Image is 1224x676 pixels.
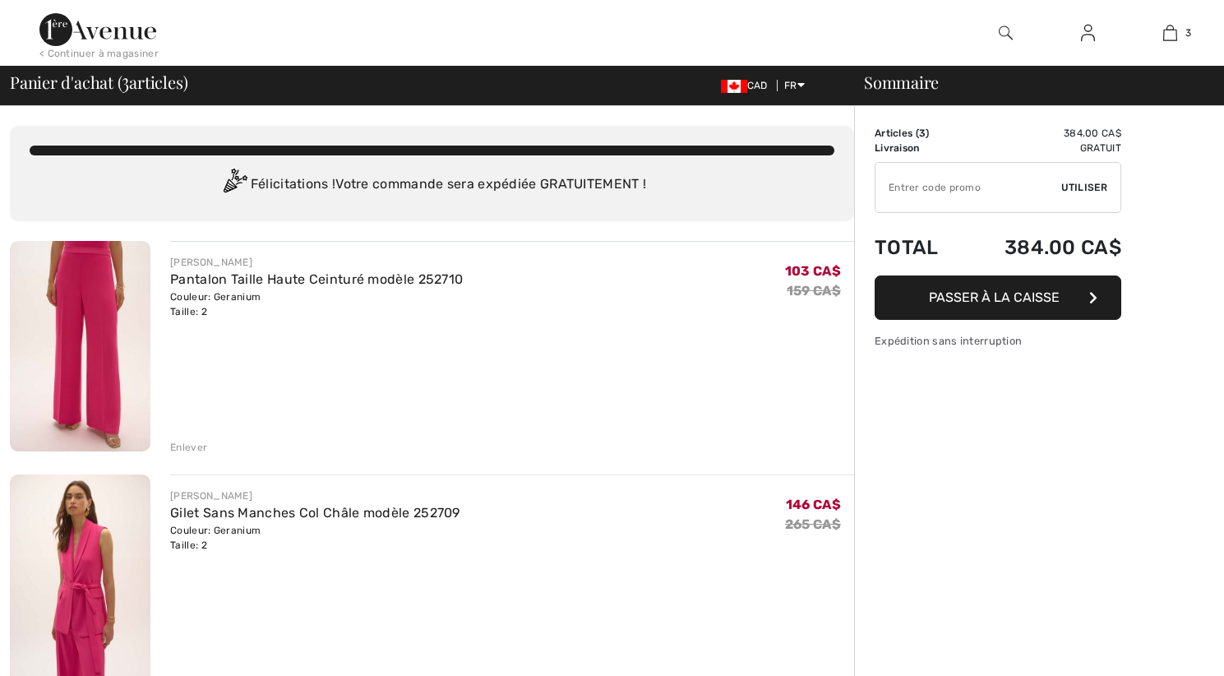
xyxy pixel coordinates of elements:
[1081,23,1095,43] img: Mes infos
[785,263,841,279] span: 103 CA$
[785,516,841,532] s: 265 CA$
[962,141,1121,155] td: Gratuit
[170,289,463,319] div: Couleur: Geranium Taille: 2
[170,271,463,287] a: Pantalon Taille Haute Ceinturé modèle 252710
[999,23,1013,43] img: recherche
[721,80,747,93] img: Canadian Dollar
[962,220,1121,275] td: 384.00 CA$
[875,163,1061,212] input: Code promo
[929,289,1060,305] span: Passer à la caisse
[1185,25,1191,40] span: 3
[1129,23,1210,43] a: 3
[786,497,841,512] span: 146 CA$
[844,74,1214,90] div: Sommaire
[170,523,460,553] div: Couleur: Geranium Taille: 2
[39,46,159,61] div: < Continuer à magasiner
[721,80,774,91] span: CAD
[1068,23,1108,44] a: Se connecter
[875,333,1121,349] div: Expédition sans interruption
[170,505,460,521] a: Gilet Sans Manches Col Châle modèle 252709
[39,13,156,46] img: 1ère Avenue
[122,70,129,91] span: 3
[170,255,463,270] div: [PERSON_NAME]
[170,440,207,455] div: Enlever
[1061,180,1107,195] span: Utiliser
[875,141,962,155] td: Livraison
[218,169,251,201] img: Congratulation2.svg
[962,126,1121,141] td: 384.00 CA$
[10,241,150,451] img: Pantalon Taille Haute Ceinturé modèle 252710
[30,169,834,201] div: Félicitations ! Votre commande sera expédiée GRATUITEMENT !
[784,80,805,91] span: FR
[875,275,1121,320] button: Passer à la caisse
[875,220,962,275] td: Total
[10,74,187,90] span: Panier d'achat ( articles)
[787,283,841,299] s: 159 CA$
[170,488,460,503] div: [PERSON_NAME]
[1163,23,1177,43] img: Mon panier
[919,127,926,139] span: 3
[875,126,962,141] td: Articles ( )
